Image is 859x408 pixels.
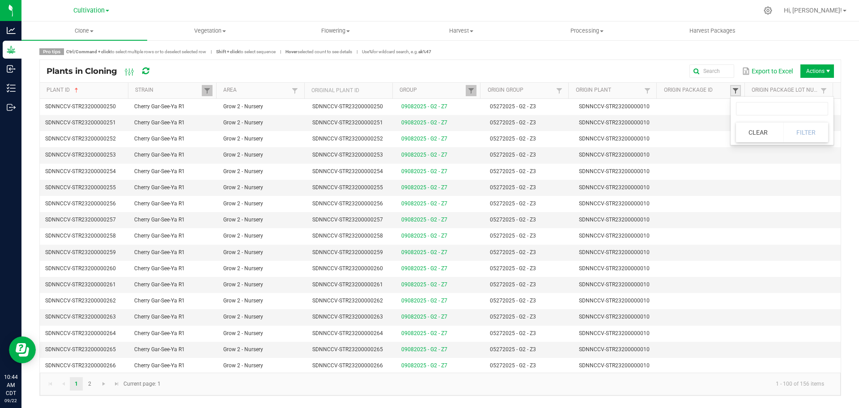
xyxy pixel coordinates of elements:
[45,184,116,191] span: SDNNCCV-STR23200000255
[45,103,116,110] span: SDNNCCV-STR23200000250
[490,152,536,158] span: 05272025 - G2 - Z3
[223,103,263,110] span: Grow 2 - Nursery
[554,85,565,96] a: Filter
[289,85,300,96] a: Filter
[134,200,185,207] span: Cherry Gar-See-Ya R1
[223,233,263,239] span: Grow 2 - Nursery
[369,49,372,54] strong: %
[45,330,116,336] span: SDNNCCV-STR23200000264
[401,119,447,126] a: 09082025 - G2 - Z7
[223,152,263,158] span: Grow 2 - Nursery
[490,314,536,320] span: 05272025 - G2 - Z3
[45,233,116,239] span: SDNNCCV-STR23200000258
[466,85,476,96] a: Filter
[401,184,447,191] a: 09082025 - G2 - Z7
[39,48,64,55] span: Pro tips
[401,217,447,223] a: 09082025 - G2 - Z7
[490,168,536,174] span: 05272025 - G2 - Z3
[134,281,185,288] span: Cherry Gar-See-Ya R1
[579,281,650,288] span: SDNNCCV-STR23200000010
[401,330,447,336] a: 09082025 - G2 - Z7
[45,249,116,255] span: SDNNCCV-STR23200000259
[401,346,447,353] a: 09082025 - G2 - Z7
[66,49,111,54] strong: Ctrl/Command + click
[352,48,362,55] span: |
[401,265,447,272] a: 09082025 - G2 - Z7
[579,119,650,126] span: SDNNCCV-STR23200000010
[223,297,263,304] span: Grow 2 - Nursery
[312,152,383,158] span: SDNNCCV-STR23200000253
[740,64,795,79] button: Export to Excel
[490,330,536,336] span: 05272025 - G2 - Z3
[490,362,536,369] span: 05272025 - G2 - Z3
[216,49,239,54] strong: Shift + click
[134,346,185,353] span: Cherry Gar-See-Ya R1
[45,265,116,272] span: SDNNCCV-STR23200000260
[399,27,523,35] span: Harvest
[223,362,263,369] span: Grow 2 - Nursery
[45,362,116,369] span: SDNNCCV-STR23200000266
[312,119,383,126] span: SDNNCCV-STR23200000251
[579,168,650,174] span: SDNNCCV-STR23200000010
[490,136,536,142] span: 05272025 - G2 - Z3
[579,265,650,272] span: SDNNCCV-STR23200000010
[45,217,116,223] span: SDNNCCV-STR23200000257
[401,152,447,158] a: 09082025 - G2 - Z7
[147,21,273,40] a: Vegetation
[273,27,398,35] span: Flowering
[312,265,383,272] span: SDNNCCV-STR23200000260
[312,168,383,174] span: SDNNCCV-STR23200000254
[689,64,734,78] input: Search
[216,49,276,54] span: to select sequence
[312,200,383,207] span: SDNNCCV-STR23200000256
[490,297,536,304] span: 05272025 - G2 - Z3
[134,362,185,369] span: Cherry Gar-See-Ya R1
[223,200,263,207] span: Grow 2 - Nursery
[223,168,263,174] span: Grow 2 - Nursery
[579,103,650,110] span: SDNNCCV-STR23200000010
[7,103,16,112] inline-svg: Outbound
[21,21,147,40] a: Clone
[134,119,185,126] span: Cherry Gar-See-Ya R1
[312,136,383,142] span: SDNNCCV-STR23200000252
[730,85,741,96] a: Filter
[134,330,185,336] span: Cherry Gar-See-Ya R1
[134,249,185,255] span: Cherry Gar-See-Ya R1
[45,136,116,142] span: SDNNCCV-STR23200000252
[736,123,780,142] button: Clear
[21,27,147,35] span: Clone
[579,249,650,255] span: SDNNCCV-STR23200000010
[312,297,383,304] span: SDNNCCV-STR23200000262
[70,377,83,391] a: Page 1
[488,87,554,94] a: Origin GroupSortable
[818,85,829,96] a: Filter
[490,265,536,272] span: 05272025 - G2 - Z3
[285,49,352,54] span: selected count to see details
[490,281,536,288] span: 05272025 - G2 - Z3
[579,297,650,304] span: SDNNCCV-STR23200000010
[579,136,650,142] span: SDNNCCV-STR23200000010
[134,152,185,158] span: Cherry Gar-See-Ya R1
[45,297,116,304] span: SDNNCCV-STR23200000262
[579,330,650,336] span: SDNNCCV-STR23200000010
[490,233,536,239] span: 05272025 - G2 - Z3
[134,184,185,191] span: Cherry Gar-See-Ya R1
[45,200,116,207] span: SDNNCCV-STR23200000256
[134,265,185,272] span: Cherry Gar-See-Ya R1
[45,168,116,174] span: SDNNCCV-STR23200000254
[579,184,650,191] span: SDNNCCV-STR23200000010
[490,217,536,223] span: 05272025 - G2 - Z3
[9,336,36,363] iframe: Resource center
[223,249,263,255] span: Grow 2 - Nursery
[134,314,185,320] span: Cherry Gar-See-Ya R1
[524,21,650,40] a: Processing
[312,217,383,223] span: SDNNCCV-STR23200000257
[134,297,185,304] span: Cherry Gar-See-Ya R1
[401,297,447,304] a: 09082025 - G2 - Z7
[579,217,650,223] span: SDNNCCV-STR23200000010
[579,233,650,239] span: SDNNCCV-STR23200000010
[401,136,447,142] a: 09082025 - G2 - Z7
[490,103,536,110] span: 05272025 - G2 - Z3
[223,217,263,223] span: Grow 2 - Nursery
[401,314,447,320] a: 09082025 - G2 - Z7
